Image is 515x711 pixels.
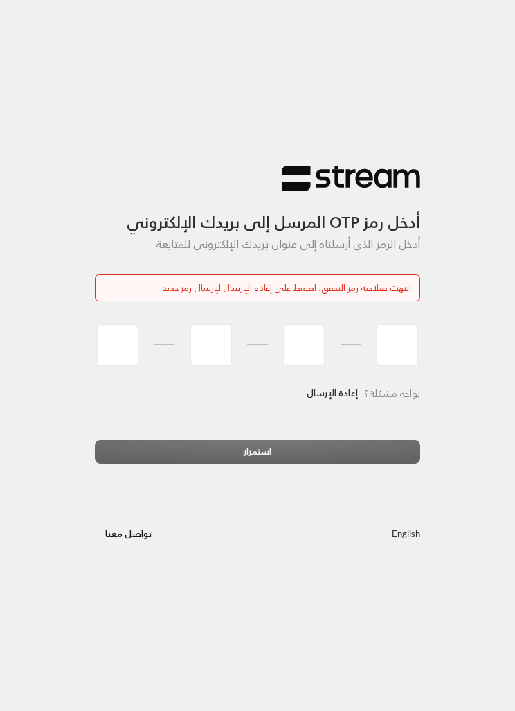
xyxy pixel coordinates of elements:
a: إعادة الإرسال [307,380,358,407]
img: Stream Logo [282,165,420,192]
a: English [392,522,420,546]
div: انتهت صلاحية رمز التحقق، اضغط على إعادة الإرسال لإرسال رمز جديد [104,281,411,295]
h5: أدخل الرمز الذي أرسلناه إلى عنوان بريدك الإلكتروني للمتابعة [95,238,420,251]
span: تواجه مشكلة؟ [364,385,420,402]
h3: أدخل رمز OTP المرسل إلى بريدك الإلكتروني [95,192,420,232]
a: تواصل معنا [95,526,163,542]
button: تواصل معنا [95,522,163,546]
